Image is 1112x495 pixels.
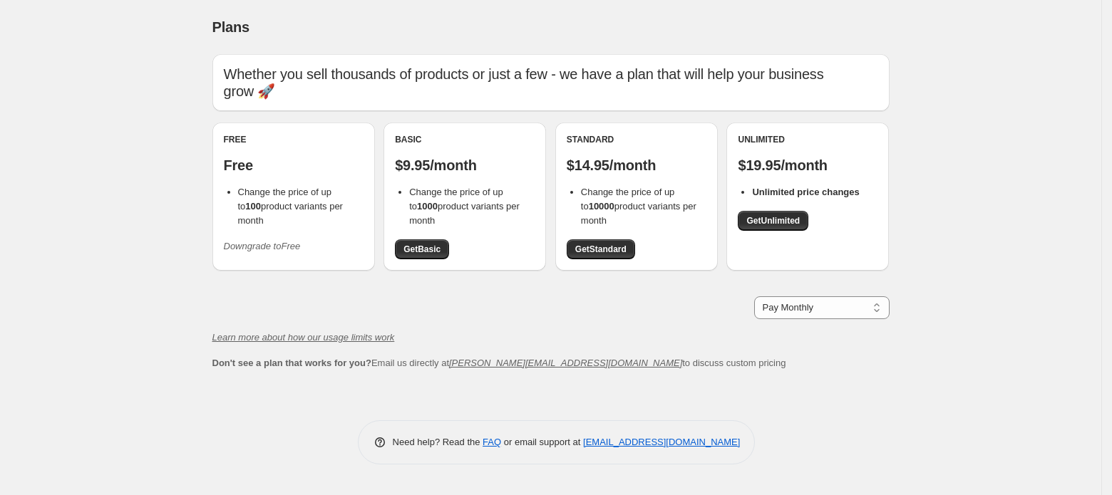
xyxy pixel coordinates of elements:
b: 10000 [589,201,614,212]
span: Get Standard [575,244,627,255]
div: Unlimited [738,134,877,145]
p: $9.95/month [395,157,535,174]
span: Plans [212,19,249,35]
span: Email us directly at to discuss custom pricing [212,358,786,368]
a: [PERSON_NAME][EMAIL_ADDRESS][DOMAIN_NAME] [449,358,682,368]
span: or email support at [501,437,583,447]
a: GetStandard [567,239,635,259]
div: Standard [567,134,706,145]
p: Whether you sell thousands of products or just a few - we have a plan that will help your busines... [224,66,878,100]
button: Downgrade toFree [215,235,309,258]
span: Need help? Read the [393,437,483,447]
p: $19.95/month [738,157,877,174]
div: Free [224,134,364,145]
a: Learn more about how our usage limits work [212,332,395,343]
i: Downgrade to Free [224,241,301,251]
span: Change the price of up to product variants per month [409,187,520,226]
b: 100 [245,201,261,212]
span: Change the price of up to product variants per month [238,187,343,226]
a: FAQ [483,437,501,447]
p: Free [224,157,364,174]
b: Don't see a plan that works for you? [212,358,371,368]
a: [EMAIL_ADDRESS][DOMAIN_NAME] [583,437,740,447]
span: Change the price of up to product variants per month [581,187,696,226]
a: GetBasic [395,239,449,259]
span: Get Unlimited [746,215,800,226]
a: GetUnlimited [738,211,808,231]
b: Unlimited price changes [752,187,859,197]
span: Get Basic [403,244,441,255]
p: $14.95/month [567,157,706,174]
div: Basic [395,134,535,145]
b: 1000 [417,201,438,212]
